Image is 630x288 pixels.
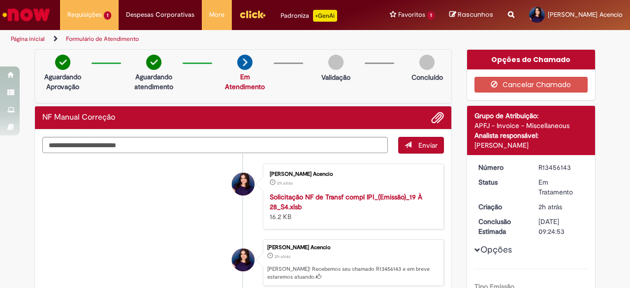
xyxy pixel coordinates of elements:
[275,254,290,259] time: 28/08/2025 09:24:49
[427,11,435,20] span: 1
[548,10,623,19] span: [PERSON_NAME] Acencio
[431,111,444,124] button: Adicionar anexos
[328,55,344,70] img: img-circle-grey.png
[449,10,493,20] a: Rascunhos
[66,35,139,43] a: Formulário de Atendimento
[458,10,493,19] span: Rascunhos
[277,180,293,186] span: 2h atrás
[209,10,224,20] span: More
[55,55,70,70] img: check-circle-green.png
[232,173,254,195] div: Leticia Fortes Acencio
[42,137,388,153] textarea: Digite sua mensagem aqui...
[398,137,444,154] button: Enviar
[67,10,102,20] span: Requisições
[267,245,439,251] div: [PERSON_NAME] Acencio
[474,111,588,121] div: Grupo de Atribuição:
[538,202,562,211] span: 2h atrás
[474,130,588,140] div: Analista responsável:
[538,162,584,172] div: R13456143
[398,10,425,20] span: Favoritos
[538,217,584,236] div: [DATE] 09:24:53
[126,10,194,20] span: Despesas Corporativas
[538,202,562,211] time: 28/08/2025 09:24:49
[267,265,439,281] p: [PERSON_NAME]! Recebemos seu chamado R13456143 e em breve estaremos atuando.
[237,55,252,70] img: arrow-next.png
[146,55,161,70] img: check-circle-green.png
[538,202,584,212] div: 28/08/2025 09:24:49
[313,10,337,22] p: +GenAi
[321,72,350,82] p: Validação
[538,177,584,197] div: Em Tratamento
[270,192,434,222] div: 16.2 KB
[239,7,266,22] img: click_logo_yellow_360x200.png
[11,35,45,43] a: Página inicial
[471,162,532,172] dt: Número
[467,50,596,69] div: Opções do Chamado
[39,72,87,92] p: Aguardando Aprovação
[42,113,115,122] h2: NF Manual Correção Histórico de tíquete
[130,72,178,92] p: Aguardando atendimento
[275,254,290,259] span: 2h atrás
[411,72,443,82] p: Concluído
[7,30,412,48] ul: Trilhas de página
[277,180,293,186] time: 28/08/2025 09:24:32
[474,121,588,130] div: APFJ - Invoice - Miscellaneous
[418,141,438,150] span: Enviar
[225,72,265,91] a: Em Atendimento
[1,5,52,25] img: ServiceNow
[471,217,532,236] dt: Conclusão Estimada
[419,55,435,70] img: img-circle-grey.png
[471,202,532,212] dt: Criação
[104,11,111,20] span: 1
[281,10,337,22] div: Padroniza
[232,249,254,271] div: Leticia Fortes Acencio
[270,192,422,211] a: Solicitação NF de Transf compl IPI_(Emissão)_19 À 28_S4.xlsb
[474,77,588,93] button: Cancelar Chamado
[270,171,434,177] div: [PERSON_NAME] Acencio
[471,177,532,187] dt: Status
[42,239,444,287] li: Leticia Fortes Acencio
[474,140,588,150] div: [PERSON_NAME]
